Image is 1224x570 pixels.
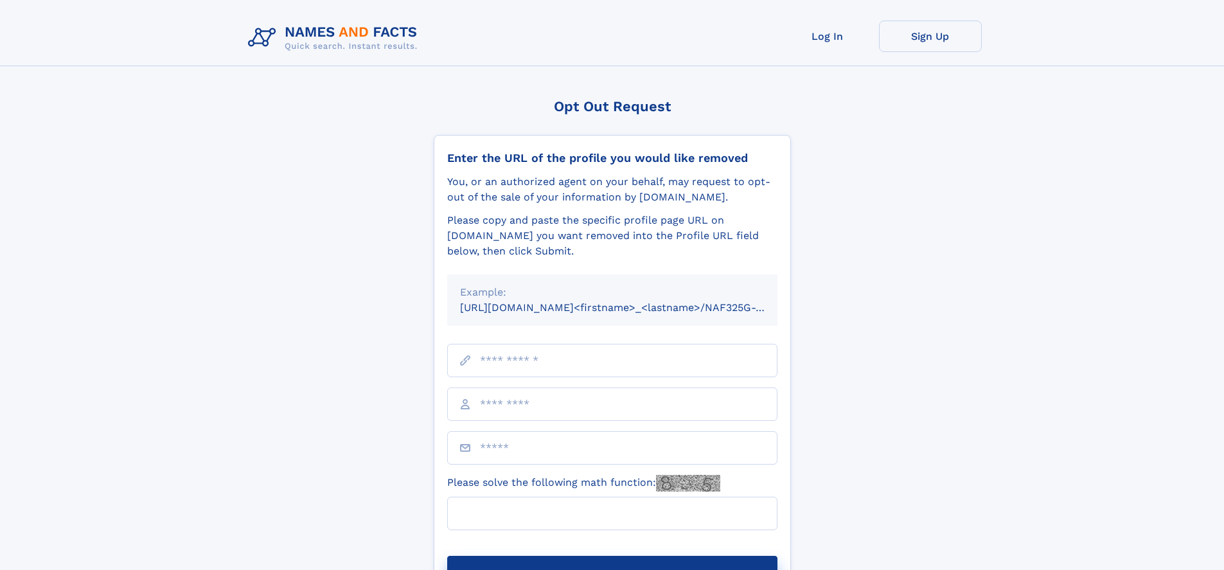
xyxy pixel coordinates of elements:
[434,98,791,114] div: Opt Out Request
[447,213,777,259] div: Please copy and paste the specific profile page URL on [DOMAIN_NAME] you want removed into the Pr...
[447,151,777,165] div: Enter the URL of the profile you would like removed
[243,21,428,55] img: Logo Names and Facts
[460,301,802,314] small: [URL][DOMAIN_NAME]<firstname>_<lastname>/NAF325G-xxxxxxxx
[879,21,982,52] a: Sign Up
[447,475,720,492] label: Please solve the following math function:
[776,21,879,52] a: Log In
[447,174,777,205] div: You, or an authorized agent on your behalf, may request to opt-out of the sale of your informatio...
[460,285,765,300] div: Example:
